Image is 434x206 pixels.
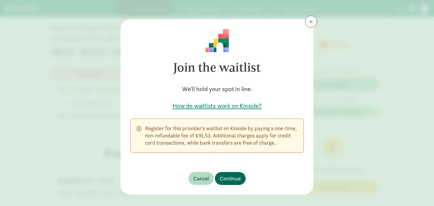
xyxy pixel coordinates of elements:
span: Continue [220,174,241,183]
h5: We'll hold your spot in line. [130,85,304,93]
a: How do waitlists work on Kinside? [130,102,304,110]
span: Cancel [193,174,209,183]
button: Cancel [188,172,214,185]
p: Register for this provider’s waitlist on Kinside by paying a one-time, non-refundable fee of $91.... [145,125,297,146]
button: Continue [215,172,246,185]
h3: Join the waitlist [130,52,304,82]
